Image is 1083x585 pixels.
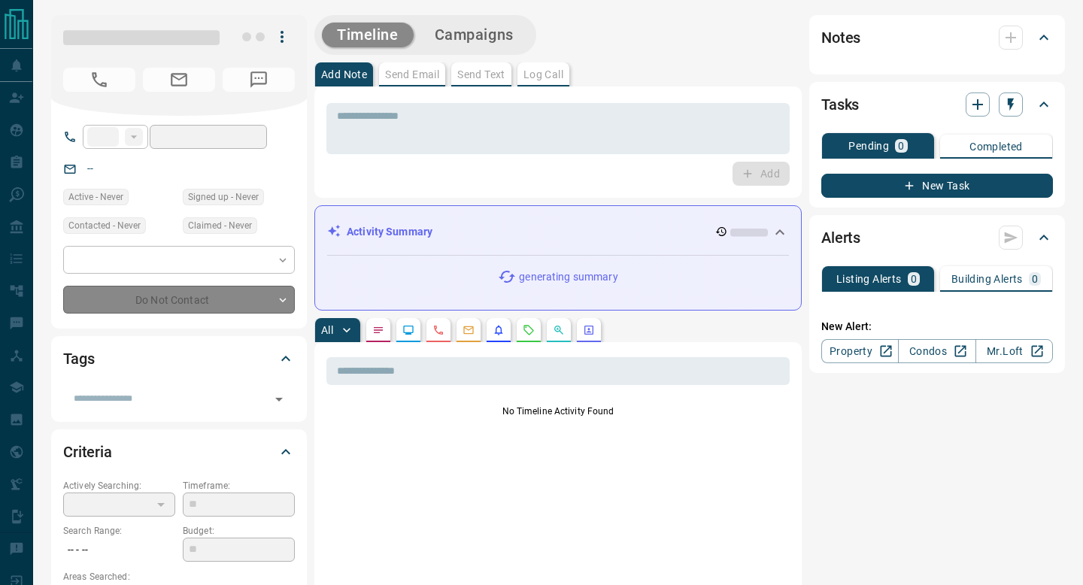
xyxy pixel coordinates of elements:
[402,324,414,336] svg: Lead Browsing Activity
[898,339,975,363] a: Condos
[911,274,917,284] p: 0
[321,69,367,80] p: Add Note
[183,524,295,538] p: Budget:
[322,23,414,47] button: Timeline
[347,224,432,240] p: Activity Summary
[836,274,902,284] p: Listing Alerts
[519,269,617,285] p: generating summary
[821,220,1053,256] div: Alerts
[432,324,444,336] svg: Calls
[223,68,295,92] span: No Number
[183,479,295,493] p: Timeframe:
[188,218,252,233] span: Claimed - Never
[321,325,333,335] p: All
[523,324,535,336] svg: Requests
[268,389,290,410] button: Open
[951,274,1023,284] p: Building Alerts
[848,141,889,151] p: Pending
[463,324,475,336] svg: Emails
[327,218,789,246] div: Activity Summary
[143,68,215,92] span: No Email
[63,286,295,314] div: Do Not Contact
[63,347,94,371] h2: Tags
[821,174,1053,198] button: New Task
[63,538,175,562] p: -- - --
[969,141,1023,152] p: Completed
[821,226,860,250] h2: Alerts
[63,479,175,493] p: Actively Searching:
[975,339,1053,363] a: Mr.Loft
[63,524,175,538] p: Search Range:
[821,92,859,117] h2: Tasks
[821,86,1053,123] div: Tasks
[63,68,135,92] span: No Number
[821,20,1053,56] div: Notes
[493,324,505,336] svg: Listing Alerts
[821,339,899,363] a: Property
[372,324,384,336] svg: Notes
[420,23,529,47] button: Campaigns
[63,440,112,464] h2: Criteria
[68,189,123,205] span: Active - Never
[898,141,904,151] p: 0
[583,324,595,336] svg: Agent Actions
[63,570,295,583] p: Areas Searched:
[68,218,141,233] span: Contacted - Never
[821,319,1053,335] p: New Alert:
[326,405,790,418] p: No Timeline Activity Found
[553,324,565,336] svg: Opportunities
[188,189,259,205] span: Signed up - Never
[1032,274,1038,284] p: 0
[63,434,295,470] div: Criteria
[821,26,860,50] h2: Notes
[87,162,93,174] a: --
[63,341,295,377] div: Tags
